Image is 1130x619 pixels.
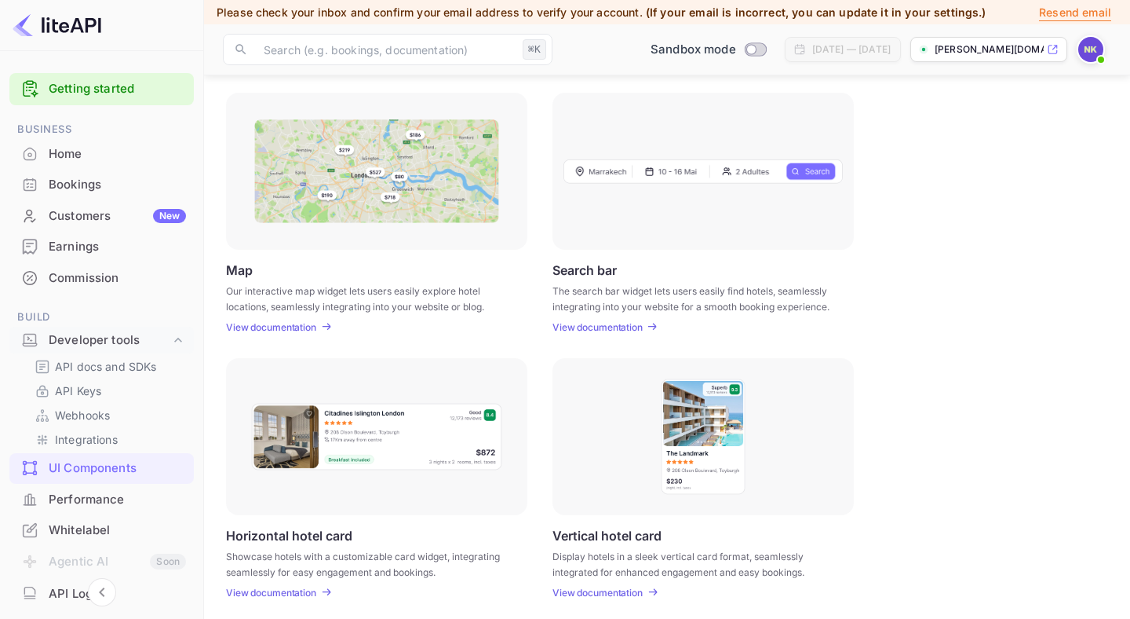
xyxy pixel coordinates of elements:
a: API docs and SDKs [35,358,181,375]
div: Commission [49,269,186,288]
div: ⌘K [523,39,546,60]
a: Home [9,139,194,168]
div: Performance [9,485,194,515]
img: Horizontal hotel card Frame [250,402,503,471]
div: Webhooks [28,404,188,427]
div: CustomersNew [9,201,194,232]
a: Integrations [35,431,181,448]
span: Business [9,121,194,138]
img: Search Frame [563,159,843,184]
div: API Logs [49,585,186,603]
a: View documentation [226,587,321,599]
a: View documentation [552,321,647,333]
a: UI Components [9,453,194,482]
img: LiteAPI logo [13,13,101,38]
span: Build [9,309,194,326]
a: Bookings [9,170,194,199]
div: Bookings [9,170,194,200]
div: Earnings [9,232,194,262]
p: View documentation [552,321,643,333]
div: API Logs [9,579,194,610]
p: View documentation [226,321,316,333]
a: Whitelabel [9,515,194,544]
a: View documentation [552,587,647,599]
a: API Keys [35,383,181,399]
img: NIHAL KARKADA [1078,37,1103,62]
div: UI Components [9,453,194,484]
div: API Keys [28,379,188,402]
p: API Keys [55,383,101,399]
a: Commission [9,263,194,292]
p: Resend email [1039,4,1111,21]
p: Vertical hotel card [552,528,662,543]
p: Our interactive map widget lets users easily explore hotel locations, seamlessly integrating into... [226,284,508,312]
p: Webhooks [55,407,110,423]
span: (If your email is incorrect, you can update it in your settings.) [646,5,986,19]
p: Display hotels in a sleek vertical card format, seamlessly integrated for enhanced engagement and... [552,549,834,577]
a: Earnings [9,232,194,261]
div: Whitelabel [49,522,186,540]
div: Earnings [49,238,186,256]
div: Developer tools [49,331,170,350]
p: View documentation [552,587,643,599]
div: Home [9,139,194,170]
div: UI Components [49,460,186,478]
div: Commission [9,263,194,294]
p: View documentation [226,587,316,599]
a: Performance [9,485,194,514]
img: Map Frame [254,119,499,223]
div: API docs and SDKs [28,355,188,378]
div: Home [49,145,186,163]
p: The search bar widget lets users easily find hotels, seamlessly integrating into your website for... [552,284,834,312]
div: Developer tools [9,327,194,354]
button: Collapse navigation [88,578,116,606]
div: Switch to Production mode [644,41,772,59]
div: Customers [49,207,186,225]
a: Webhooks [35,407,181,423]
div: New [153,209,186,223]
div: Bookings [49,176,186,194]
a: View documentation [226,321,321,333]
p: Showcase hotels with a customizable card widget, integrating seamlessly for easy engagement and b... [226,549,508,577]
a: CustomersNew [9,201,194,230]
p: Integrations [55,431,118,448]
p: Horizontal hotel card [226,528,352,543]
div: Getting started [9,73,194,105]
div: Whitelabel [9,515,194,546]
span: Sandbox mode [651,41,736,59]
span: Please check your inbox and confirm your email address to verify your account. [217,5,643,19]
img: Vertical hotel card Frame [660,378,746,496]
a: API Logs [9,579,194,608]
p: Search bar [552,262,617,277]
div: Integrations [28,428,188,451]
p: Map [226,262,253,277]
div: Performance [49,491,186,509]
input: Search (e.g. bookings, documentation) [254,34,516,65]
div: [DATE] — [DATE] [812,42,891,57]
p: API docs and SDKs [55,358,157,375]
p: [PERSON_NAME][DOMAIN_NAME]... [935,42,1044,57]
a: Getting started [49,80,186,98]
